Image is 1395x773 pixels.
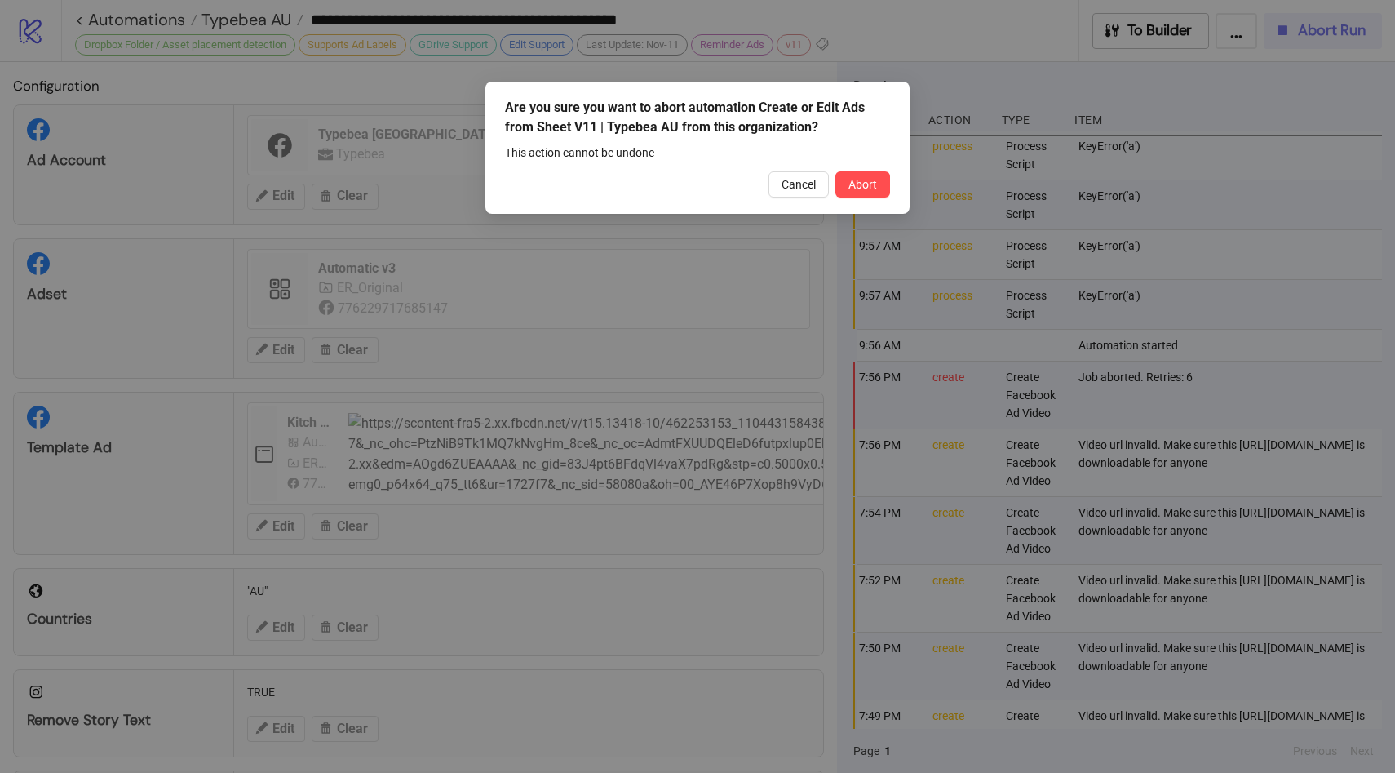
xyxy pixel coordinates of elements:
[768,171,829,198] button: Cancel
[835,171,890,198] button: Abort
[505,98,890,137] div: Are you sure you want to abort automation Create or Edit Ads from Sheet V11 | Typebea AU from thi...
[782,178,816,191] span: Cancel
[505,144,890,162] div: This action cannot be undone
[848,178,877,191] span: Abort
